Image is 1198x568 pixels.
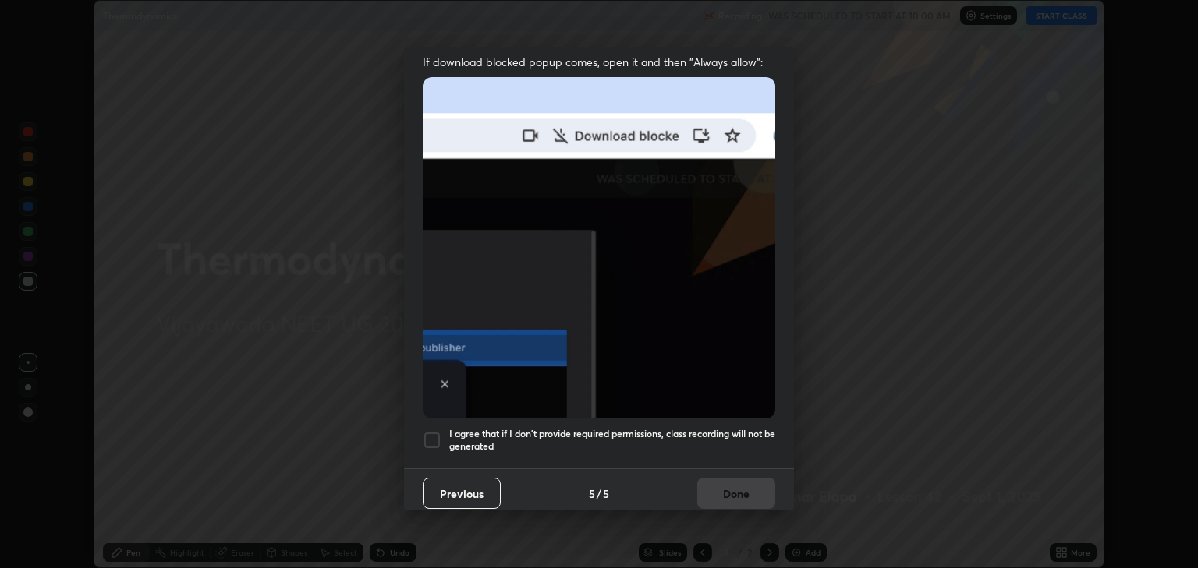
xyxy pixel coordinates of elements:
[449,428,775,452] h5: I agree that if I don't provide required permissions, class recording will not be generated
[423,55,775,69] span: If download blocked popup comes, open it and then "Always allow":
[597,485,601,502] h4: /
[603,485,609,502] h4: 5
[589,485,595,502] h4: 5
[423,77,775,418] img: downloads-permission-blocked.gif
[423,478,501,509] button: Previous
